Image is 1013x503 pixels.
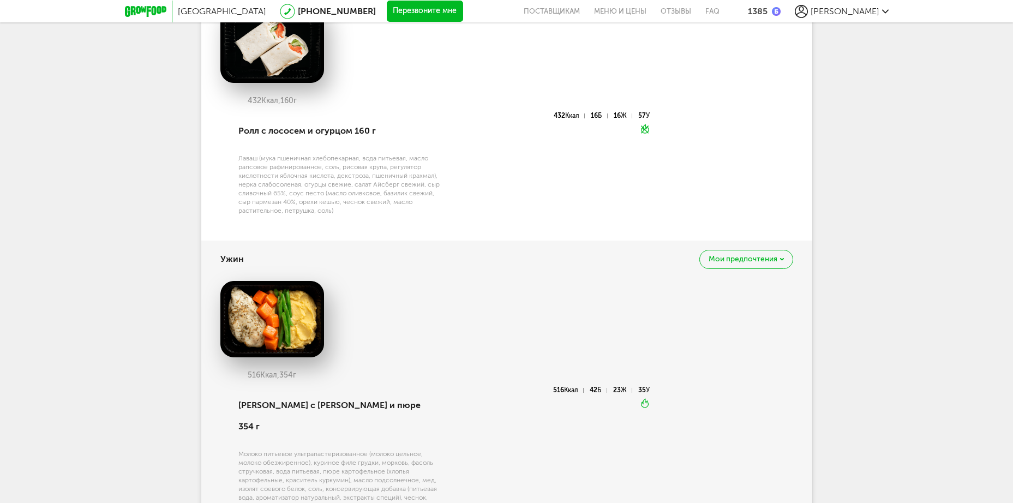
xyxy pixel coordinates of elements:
[220,7,324,83] img: big_P5r7tbC0CySFnpBA.png
[591,113,607,118] div: 16
[261,96,280,105] span: Ккал,
[621,112,627,119] span: Ж
[811,6,879,16] span: [PERSON_NAME]
[238,112,443,149] div: Ролл с лососем и огурцом 160 г
[590,388,607,393] div: 42
[238,154,443,215] div: Лаваш (мука пшеничная хлебопекарная, вода питьевая, масло рапсовое рафинированное, соль, рисовая ...
[709,255,777,263] span: Мои предпочтения
[597,386,601,394] span: Б
[564,386,578,394] span: Ккал
[614,113,632,118] div: 16
[638,113,650,118] div: 57
[772,7,781,16] img: bonus_b.cdccf46.png
[565,112,579,119] span: Ккал
[553,388,584,393] div: 516
[621,386,627,394] span: Ж
[260,370,279,380] span: Ккал,
[293,96,297,105] span: г
[646,112,650,119] span: У
[598,112,602,119] span: Б
[298,6,376,16] a: [PHONE_NUMBER]
[178,6,266,16] span: [GEOGRAPHIC_DATA]
[220,281,324,357] img: big_xw1qmY3Uhpz15WbI.png
[613,388,632,393] div: 23
[238,387,443,445] div: [PERSON_NAME] с [PERSON_NAME] и пюре 354 г
[554,113,585,118] div: 432
[646,386,650,394] span: У
[638,388,650,393] div: 35
[293,370,296,380] span: г
[748,6,768,16] div: 1385
[220,249,244,270] h4: Ужин
[220,371,324,380] div: 516 354
[220,97,324,105] div: 432 160
[387,1,463,22] button: Перезвоните мне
